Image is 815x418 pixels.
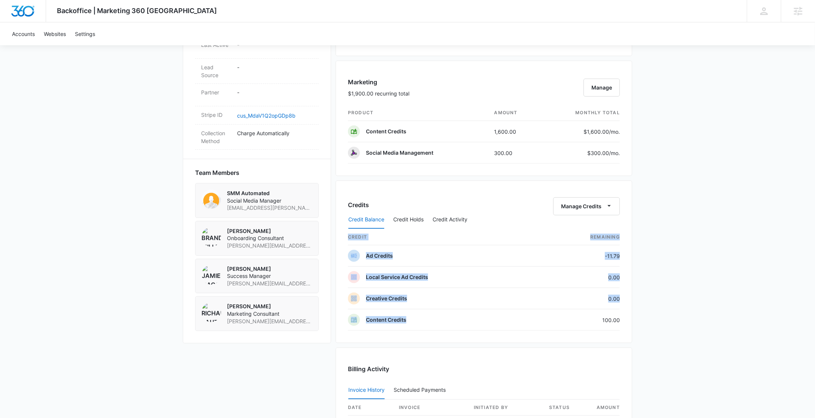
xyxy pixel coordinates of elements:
[540,288,620,309] td: 0.00
[195,106,319,125] div: Stripe IDcus_MdaV1Q2opGDp8b
[7,22,39,45] a: Accounts
[348,105,488,121] th: product
[202,265,221,285] img: Jamie Dagg
[227,204,312,212] span: [EMAIL_ADDRESS][PERSON_NAME][DOMAIN_NAME]
[348,381,385,399] button: Invoice History
[584,79,620,97] button: Manage
[543,400,588,416] th: status
[227,265,312,273] p: [PERSON_NAME]
[227,280,312,287] span: [PERSON_NAME][EMAIL_ADDRESS][PERSON_NAME][DOMAIN_NAME]
[366,295,407,302] p: Creative Credits
[348,229,540,245] th: credit
[227,310,312,318] span: Marketing Consultant
[201,63,231,79] dt: Lead Source
[366,149,433,157] p: Social Media Management
[588,400,620,416] th: amount
[540,267,620,288] td: 0.00
[227,190,312,197] p: SMM Automated
[609,128,620,135] span: /mo.
[488,121,543,142] td: 1,600.00
[227,272,312,280] span: Success Manager
[195,36,319,59] div: Last Active-
[540,309,620,331] td: 100.00
[366,273,428,281] p: Local Service Ad Credits
[227,197,312,205] span: Social Media Manager
[57,7,217,15] span: Backoffice | Marketing 360 [GEOGRAPHIC_DATA]
[202,190,221,209] img: SMM Automated
[433,211,467,229] button: Credit Activity
[393,400,468,416] th: invoice
[202,303,221,322] img: Richard Sauter
[542,105,620,121] th: monthly total
[366,128,406,135] p: Content Credits
[227,242,312,249] span: [PERSON_NAME][EMAIL_ADDRESS][PERSON_NAME][DOMAIN_NAME]
[348,78,409,87] h3: Marketing
[609,150,620,156] span: /mo.
[201,111,231,119] dt: Stripe ID
[195,168,239,177] span: Team Members
[195,84,319,106] div: Partner-
[584,128,620,136] p: $1,600.00
[227,303,312,310] p: [PERSON_NAME]
[237,112,296,119] a: cus_MdaV1Q2opGDp8b
[540,245,620,267] td: -11.79
[70,22,100,45] a: Settings
[348,211,384,229] button: Credit Balance
[468,400,543,416] th: Initiated By
[195,125,319,150] div: Collection MethodCharge Automatically
[39,22,70,45] a: Websites
[348,364,620,373] h3: Billing Activity
[201,129,231,145] dt: Collection Method
[237,63,313,71] p: -
[553,197,620,215] button: Manage Credits
[348,400,393,416] th: date
[366,252,393,260] p: Ad Credits
[366,316,406,324] p: Content Credits
[393,211,424,229] button: Credit Holds
[488,142,543,164] td: 300.00
[237,88,313,96] p: -
[488,105,543,121] th: amount
[237,129,313,137] p: Charge Automatically
[195,59,319,84] div: Lead Source-
[201,88,231,96] dt: Partner
[227,234,312,242] span: Onboarding Consultant
[394,387,449,393] div: Scheduled Payments
[227,318,312,325] span: [PERSON_NAME][EMAIL_ADDRESS][PERSON_NAME][DOMAIN_NAME]
[348,90,409,97] p: $1,900.00 recurring total
[348,200,369,209] h3: Credits
[227,227,312,235] p: [PERSON_NAME]
[540,229,620,245] th: Remaining
[202,227,221,247] img: Brandon Miller
[585,149,620,157] p: $300.00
